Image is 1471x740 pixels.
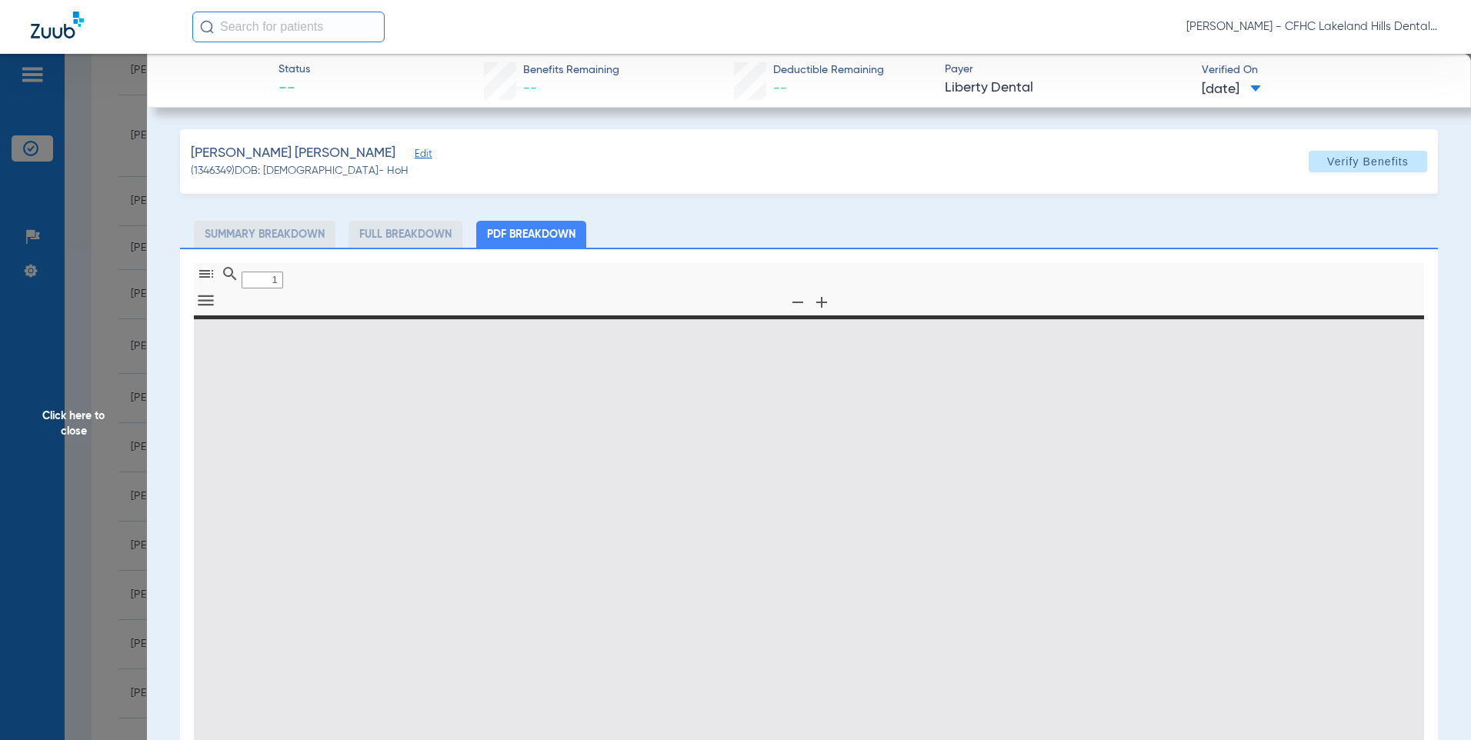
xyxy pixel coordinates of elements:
[1202,62,1446,78] span: Verified On
[476,221,586,248] li: PDF Breakdown
[200,20,214,34] img: Search Icon
[193,263,219,285] button: Toggle Sidebar
[31,12,84,38] img: Zuub Logo
[279,62,310,78] span: Status
[279,78,310,100] span: --
[194,221,335,248] li: Summary Breakdown
[1327,155,1409,168] span: Verify Benefits
[809,302,833,314] pdf-shy-button: Zoom In
[785,292,811,314] button: Zoom Out
[194,274,218,285] pdf-shy-button: Toggle Sidebar
[773,82,787,95] span: --
[217,263,243,285] button: Find in Document
[192,12,385,42] input: Search for patients
[415,148,429,163] span: Edit
[945,62,1189,78] span: Payer
[193,292,219,312] button: Tools
[945,78,1189,98] span: Liberty Dental
[809,292,835,314] button: Zoom In
[523,82,537,95] span: --
[1309,151,1427,172] button: Verify Benefits
[1202,80,1261,99] span: [DATE]
[773,62,884,78] span: Deductible Remaining
[786,302,809,314] pdf-shy-button: Zoom Out
[191,144,395,163] span: [PERSON_NAME] [PERSON_NAME]
[195,290,216,311] svg: Tools
[218,274,242,285] pdf-shy-button: Find in Document
[242,272,283,288] input: Page
[523,62,619,78] span: Benefits Remaining
[349,221,462,248] li: Full Breakdown
[1394,666,1471,740] iframe: Chat Widget
[1186,19,1440,35] span: [PERSON_NAME] - CFHC Lakeland Hills Dental
[191,163,409,179] span: (1346349) DOB: [DEMOGRAPHIC_DATA] - HoH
